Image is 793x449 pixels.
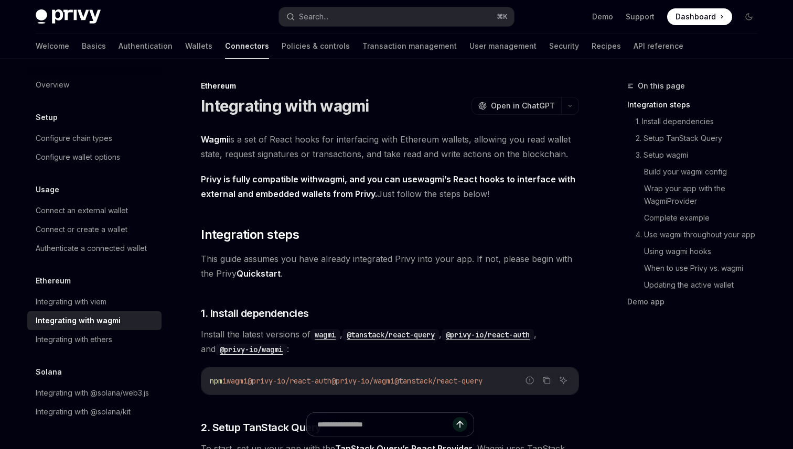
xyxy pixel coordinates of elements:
[201,172,579,201] span: Just follow the steps below!
[237,268,281,279] a: Quickstart
[27,402,162,421] a: Integrating with @solana/kit
[394,376,483,386] span: @tanstack/react-query
[627,180,766,210] a: Wrap your app with the WagmiProvider
[676,12,716,22] span: Dashboard
[27,330,162,349] a: Integrating with ethers
[556,374,570,387] button: Ask AI
[185,34,212,59] a: Wallets
[27,201,162,220] a: Connect an external wallet
[627,210,766,226] a: Complete example
[638,80,685,92] span: On this page
[36,295,106,308] div: Integrating with viem
[36,183,59,196] h5: Usage
[299,10,328,23] div: Search...
[36,204,128,217] div: Connect an external wallet
[27,292,162,311] a: Integrating with viem
[222,376,227,386] span: i
[216,344,287,355] code: @privy-io/wagmi
[27,220,162,239] a: Connect or create a wallet
[201,174,575,199] strong: Privy is fully compatible with , and you can use ’s React hooks to interface with external and em...
[523,374,537,387] button: Report incorrect code
[36,223,127,236] div: Connect or create a wallet
[627,293,766,310] a: Demo app
[442,329,534,341] code: @privy-io/react-auth
[201,96,369,115] h1: Integrating with wagmi
[469,34,537,59] a: User management
[627,260,766,277] a: When to use Privy vs. wagmi
[549,34,579,59] a: Security
[282,34,350,59] a: Policies & controls
[36,406,131,418] div: Integrating with @solana/kit
[362,34,457,59] a: Transaction management
[667,8,732,25] a: Dashboard
[634,34,683,59] a: API reference
[82,34,106,59] a: Basics
[201,81,579,91] div: Ethereum
[453,417,467,432] button: Send message
[317,413,453,436] input: Ask a question...
[216,344,287,354] a: @privy-io/wagmi
[592,12,613,22] a: Demo
[626,12,655,22] a: Support
[248,376,331,386] span: @privy-io/react-auth
[36,132,112,145] div: Configure chain types
[36,151,120,163] div: Configure wallet options
[36,242,147,255] div: Authenticate a connected wallet
[279,7,514,26] button: Search...⌘K
[627,130,766,147] a: 2. Setup TanStack Query
[201,226,299,243] span: Integration steps
[331,376,394,386] span: @privy-io/wagmi
[201,306,309,321] span: 1. Install dependencies
[442,329,534,340] a: @privy-io/react-auth
[417,174,444,185] a: wagmi
[471,97,561,115] button: Open in ChatGPT
[36,333,112,346] div: Integrating with ethers
[201,134,229,145] a: Wagmi
[36,314,121,327] div: Integrating with wagmi
[627,96,766,113] a: Integration steps
[627,147,766,163] a: 3. Setup wagmi
[497,13,508,21] span: ⌘ K
[342,329,439,340] a: @tanstack/react-query
[627,226,766,243] a: 4. Use wagmi throughout your app
[201,251,579,281] span: This guide assumes you have already integrated Privy into your app. If not, please begin with the...
[227,376,248,386] span: wagmi
[36,366,62,378] h5: Solana
[201,132,579,161] span: is a set of React hooks for interfacing with Ethereum wallets, allowing you read wallet state, re...
[318,174,345,185] a: wagmi
[627,163,766,180] a: Build your wagmi config
[27,384,162,402] a: Integrating with @solana/web3.js
[36,79,69,91] div: Overview
[540,374,553,387] button: Copy the contents from the code block
[592,34,621,59] a: Recipes
[36,9,101,24] img: dark logo
[225,34,269,59] a: Connectors
[36,111,58,124] h5: Setup
[36,387,149,399] div: Integrating with @solana/web3.js
[627,277,766,293] a: Updating the active wallet
[201,327,579,356] span: Install the latest versions of , , , and :
[210,376,222,386] span: npm
[627,243,766,260] a: Using wagmi hooks
[36,275,71,287] h5: Ethereum
[27,239,162,258] a: Authenticate a connected wallet
[27,311,162,330] a: Integrating with wagmi
[119,34,173,59] a: Authentication
[310,329,340,341] code: wagmi
[491,101,555,111] span: Open in ChatGPT
[27,75,162,94] a: Overview
[741,8,757,25] button: Toggle dark mode
[27,148,162,167] a: Configure wallet options
[310,329,340,340] a: wagmi
[627,113,766,130] a: 1. Install dependencies
[36,34,69,59] a: Welcome
[342,329,439,341] code: @tanstack/react-query
[27,129,162,148] a: Configure chain types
